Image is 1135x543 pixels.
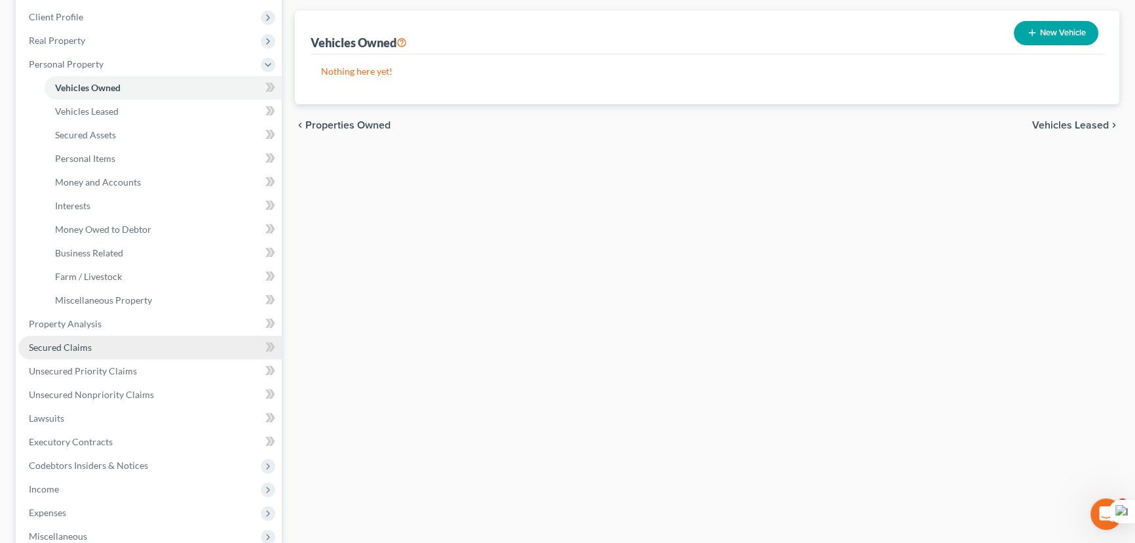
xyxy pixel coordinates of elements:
[45,100,282,123] a: Vehicles Leased
[29,460,148,471] span: Codebtors Insiders & Notices
[18,312,282,336] a: Property Analysis
[1117,498,1128,509] span: 3
[305,120,391,131] span: Properties Owned
[29,35,85,46] span: Real Property
[18,430,282,454] a: Executory Contracts
[295,120,305,131] i: chevron_left
[18,359,282,383] a: Unsecured Priority Claims
[55,200,90,211] span: Interests
[45,76,282,100] a: Vehicles Owned
[1109,120,1119,131] i: chevron_right
[29,412,64,424] span: Lawsuits
[45,265,282,289] a: Farm / Livestock
[1014,21,1098,45] button: New Vehicle
[45,289,282,312] a: Miscellaneous Property
[29,11,83,22] span: Client Profile
[29,365,137,376] span: Unsecured Priority Claims
[45,241,282,265] a: Business Related
[311,35,407,50] div: Vehicles Owned
[1032,120,1109,131] span: Vehicles Leased
[29,436,113,447] span: Executory Contracts
[55,153,115,164] span: Personal Items
[45,171,282,194] a: Money and Accounts
[29,58,104,70] span: Personal Property
[55,176,141,188] span: Money and Accounts
[1090,498,1122,530] iframe: Intercom live chat
[29,507,66,518] span: Expenses
[295,120,391,131] button: chevron_left Properties Owned
[45,123,282,147] a: Secured Assets
[45,194,282,218] a: Interests
[55,82,121,93] span: Vehicles Owned
[18,383,282,407] a: Unsecured Nonpriority Claims
[321,65,1093,78] p: Nothing here yet!
[55,129,116,140] span: Secured Assets
[55,294,152,306] span: Miscellaneous Property
[29,318,102,329] span: Property Analysis
[29,531,87,542] span: Miscellaneous
[55,224,151,235] span: Money Owed to Debtor
[45,218,282,241] a: Money Owed to Debtor
[45,147,282,171] a: Personal Items
[55,247,123,258] span: Business Related
[29,389,154,400] span: Unsecured Nonpriority Claims
[55,106,119,117] span: Vehicles Leased
[18,336,282,359] a: Secured Claims
[29,483,59,494] span: Income
[1032,120,1119,131] button: Vehicles Leased chevron_right
[29,342,92,353] span: Secured Claims
[55,271,122,282] span: Farm / Livestock
[18,407,282,430] a: Lawsuits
